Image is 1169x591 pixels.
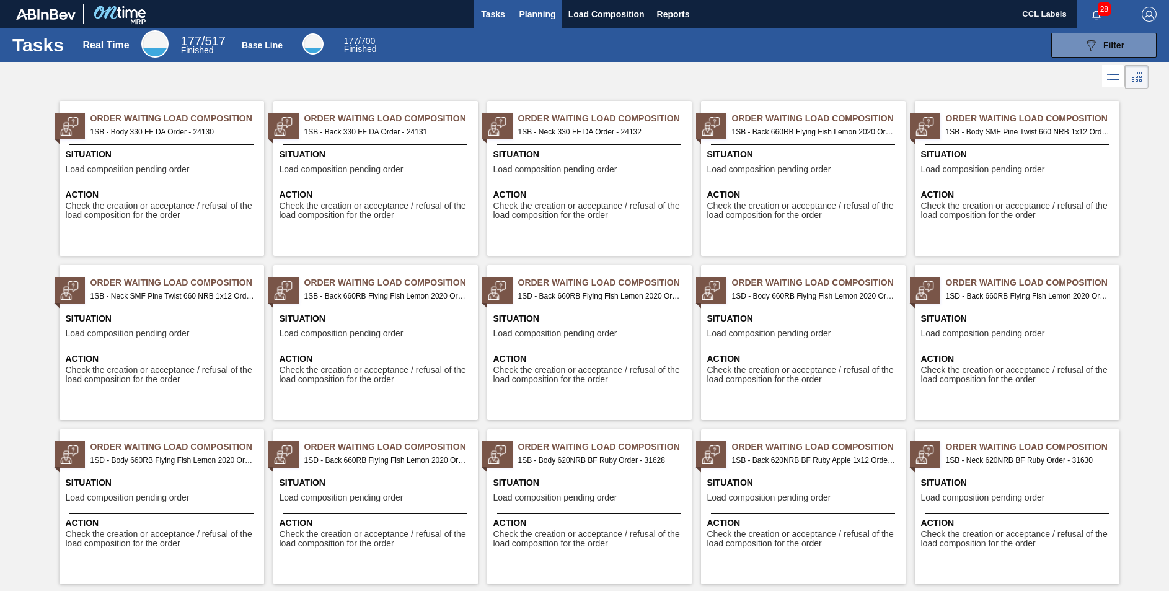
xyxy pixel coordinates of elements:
span: 177 [344,36,358,46]
span: Action [707,352,902,366]
img: status [702,445,720,464]
span: Situation [921,476,1116,489]
h1: Tasks [12,38,67,52]
span: Action [707,517,902,530]
span: Situation [66,312,261,325]
span: / 700 [344,36,376,46]
span: Action [66,352,261,366]
span: Finished [344,44,377,54]
span: Order Waiting Load Composition [518,276,692,289]
span: Order Waiting Load Composition [518,112,692,125]
span: Action [280,517,475,530]
img: status [915,117,934,136]
span: / 517 [181,34,226,48]
span: Action [493,352,689,366]
span: Check the creation or acceptance / refusal of the load composition for the order [66,201,261,221]
img: status [60,281,79,300]
span: 1SB - Back 330 FF DA Order - 24131 [304,125,468,139]
span: Load composition pending order [921,165,1045,174]
img: status [702,281,720,300]
span: Order Waiting Load Composition [90,276,264,289]
span: Situation [707,148,902,161]
span: Load composition pending order [280,493,404,502]
span: Load composition pending order [280,329,404,338]
span: 1SD - Body 660RB Flying Fish Lemon 2020 Order - 31240 [90,453,254,467]
img: status [274,117,293,136]
img: status [60,445,79,464]
span: Order Waiting Load Composition [732,276,906,289]
span: Order Waiting Load Composition [946,440,1119,453]
span: 1SB - Body 620NRB BF Ruby Order - 31628 [518,453,682,467]
span: Check the creation or acceptance / refusal of the load composition for the order [921,366,1116,385]
span: 1SB - Back 660RB Flying Fish Lemon 2020 Order - 24138 [732,125,896,139]
span: Situation [280,312,475,325]
span: Load composition pending order [280,165,404,174]
span: Situation [66,476,261,489]
span: Situation [921,312,1116,325]
img: TNhmsLtSVTkK8tSr43FrP2fwEKptu5GPRR3wAAAABJRU5ErkJggg== [16,9,76,20]
span: Check the creation or acceptance / refusal of the load composition for the order [707,366,902,385]
span: Order Waiting Load Composition [304,112,478,125]
span: Situation [493,148,689,161]
span: Load composition pending order [707,493,831,502]
div: Real Time [141,30,169,58]
span: Situation [66,148,261,161]
span: Situation [921,148,1116,161]
span: Situation [493,476,689,489]
span: 1SB - Back 620NRB BF Ruby Apple 1x12 Order - 31629 [732,453,896,467]
div: Real Time [82,40,129,51]
span: Order Waiting Load Composition [304,440,478,453]
span: Action [921,352,1116,366]
div: Real Time [181,36,226,55]
img: status [488,281,506,300]
div: List Vision [1102,65,1125,89]
span: 1SB - Neck 620NRB BF Ruby Order - 31630 [946,453,1109,467]
span: Load composition pending order [66,329,190,338]
span: Situation [707,312,902,325]
img: status [488,445,506,464]
div: Card Vision [1125,65,1149,89]
span: Check the creation or acceptance / refusal of the load composition for the order [66,530,261,549]
span: Load composition pending order [493,493,617,502]
span: Check the creation or acceptance / refusal of the load composition for the order [493,530,689,549]
span: Load composition pending order [493,165,617,174]
span: 1SD - Body 660RB Flying Fish Lemon 2020 Order - 31010 [732,289,896,303]
span: Action [280,352,475,366]
span: Action [66,517,261,530]
span: Check the creation or acceptance / refusal of the load composition for the order [280,201,475,221]
span: Load composition pending order [66,493,190,502]
img: status [488,117,506,136]
span: Load Composition [568,7,645,22]
span: Order Waiting Load Composition [732,440,906,453]
div: Base Line [344,37,377,53]
span: 1SD - Back 660RB Flying Fish Lemon 2020 Order - 31242 [304,453,468,467]
span: Order Waiting Load Composition [90,440,264,453]
span: Action [707,188,902,201]
span: Check the creation or acceptance / refusal of the load composition for the order [707,530,902,549]
span: Load composition pending order [707,165,831,174]
img: status [915,445,934,464]
span: Order Waiting Load Composition [304,276,478,289]
span: Situation [493,312,689,325]
img: Logout [1142,7,1157,22]
span: Situation [280,476,475,489]
span: 1SB - Body SMF Pine Twist 660 NRB 1x12 Order - 24139 [946,125,1109,139]
button: Notifications [1077,6,1116,23]
span: Check the creation or acceptance / refusal of the load composition for the order [280,530,475,549]
span: Load composition pending order [921,493,1045,502]
span: Load composition pending order [493,329,617,338]
span: Check the creation or acceptance / refusal of the load composition for the order [921,530,1116,549]
span: Load composition pending order [921,329,1045,338]
span: Check the creation or acceptance / refusal of the load composition for the order [493,366,689,385]
span: Action [921,517,1116,530]
span: Load composition pending order [66,165,190,174]
img: status [274,281,293,300]
img: status [702,117,720,136]
span: 1SB - Neck SMF Pine Twist 660 NRB 1x12 Order - 24141 [90,289,254,303]
span: Action [921,188,1116,201]
span: Check the creation or acceptance / refusal of the load composition for the order [66,366,261,385]
span: Action [493,517,689,530]
img: status [60,117,79,136]
span: Check the creation or acceptance / refusal of the load composition for the order [280,366,475,385]
span: 1SD - Back 660RB Flying Fish Lemon 2020 Order - 31012 [946,289,1109,303]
